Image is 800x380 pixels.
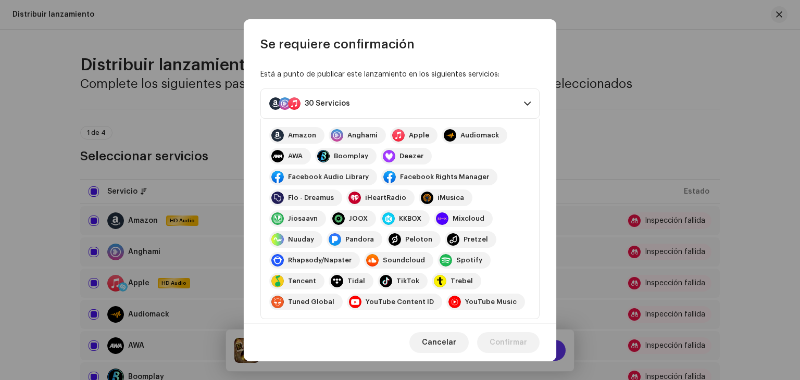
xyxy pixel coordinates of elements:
[349,214,368,223] div: JOOX
[260,36,415,53] span: Se requiere confirmación
[305,99,350,108] div: 30 Servicios
[490,332,527,353] span: Confirmar
[399,214,421,223] div: KKBOX
[260,69,540,80] div: Está a punto de publicar este lanzamiento en los siguientes servicios:
[288,235,314,244] div: Nuuday
[422,332,456,353] span: Cancelar
[288,298,334,306] div: Tuned Global
[334,152,368,160] div: Boomplay
[464,235,488,244] div: Pretzel
[345,235,374,244] div: Pandora
[453,214,484,223] div: Mixcloud
[383,256,425,264] div: Soundcloud
[260,119,540,319] p-accordion-content: 30 Servicios
[288,256,352,264] div: Rhapsody/Napster
[347,277,365,285] div: Tidal
[260,88,540,119] p-accordion-header: 30 Servicios
[451,277,473,285] div: Trebel
[288,131,316,140] div: Amazon
[396,277,419,285] div: TikTok
[405,235,432,244] div: Peloton
[460,131,499,140] div: Audiomack
[400,173,489,181] div: Facebook Rights Manager
[288,152,303,160] div: AWA
[366,298,434,306] div: YouTube Content ID
[465,298,517,306] div: YouTube Music
[288,173,369,181] div: Facebook Audio Library
[288,214,318,223] div: Jiosaavn
[409,332,469,353] button: Cancelar
[399,152,423,160] div: Deezer
[409,131,429,140] div: Apple
[288,194,334,202] div: Flo - Dreamus
[365,194,406,202] div: iHeartRadio
[477,332,540,353] button: Confirmar
[456,256,482,264] div: Spotify
[288,277,316,285] div: Tencent
[347,131,378,140] div: Anghami
[438,194,464,202] div: iMusica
